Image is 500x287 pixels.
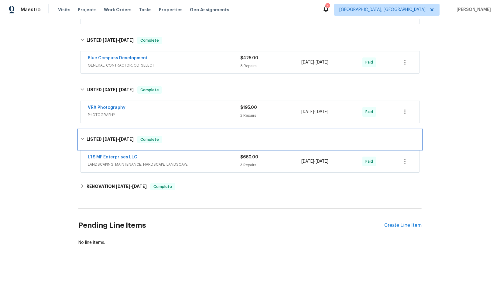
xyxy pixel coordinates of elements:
[88,112,240,118] span: PHOTOGRAPHY
[138,87,161,93] span: Complete
[301,158,328,164] span: -
[78,130,422,149] div: LISTED [DATE]-[DATE]Complete
[104,7,132,13] span: Work Orders
[151,184,174,190] span: Complete
[138,137,161,143] span: Complete
[316,60,328,64] span: [DATE]
[103,137,134,141] span: -
[454,7,491,13] span: [PERSON_NAME]
[240,112,301,119] div: 2 Repairs
[78,80,422,100] div: LISTED [DATE]-[DATE]Complete
[58,7,70,13] span: Visits
[87,183,147,190] h6: RENOVATION
[139,8,152,12] span: Tasks
[21,7,41,13] span: Maestro
[301,159,314,164] span: [DATE]
[116,184,130,188] span: [DATE]
[339,7,426,13] span: [GEOGRAPHIC_DATA], [GEOGRAPHIC_DATA]
[103,88,134,92] span: -
[78,240,422,246] div: No line items.
[119,137,134,141] span: [DATE]
[119,38,134,42] span: [DATE]
[78,211,384,240] h2: Pending Line Items
[240,105,257,110] span: $195.00
[316,159,328,164] span: [DATE]
[240,155,258,159] span: $660.00
[116,184,147,188] span: -
[78,7,97,13] span: Projects
[88,62,240,68] span: GENERAL_CONTRACTOR, OD_SELECT
[87,136,134,143] h6: LISTED
[138,37,161,43] span: Complete
[88,105,125,110] a: VRX Photography
[384,223,422,228] div: Create Line Item
[240,63,301,69] div: 8 Repairs
[301,109,328,115] span: -
[87,37,134,44] h6: LISTED
[103,88,117,92] span: [DATE]
[365,59,375,65] span: Paid
[365,109,375,115] span: Paid
[240,162,301,168] div: 3 Repairs
[132,184,147,188] span: [DATE]
[87,86,134,94] h6: LISTED
[190,7,229,13] span: Geo Assignments
[240,56,258,60] span: $425.00
[301,59,328,65] span: -
[88,56,148,60] a: Blue Compass Development
[78,179,422,194] div: RENOVATION [DATE]-[DATE]Complete
[325,4,330,10] div: 2
[301,110,314,114] span: [DATE]
[119,88,134,92] span: [DATE]
[365,158,375,164] span: Paid
[301,60,314,64] span: [DATE]
[103,38,134,42] span: -
[103,38,117,42] span: [DATE]
[78,31,422,50] div: LISTED [DATE]-[DATE]Complete
[316,110,328,114] span: [DATE]
[103,137,117,141] span: [DATE]
[88,161,240,168] span: LANDSCAPING_MAINTENANCE, HARDSCAPE_LANDSCAPE
[159,7,183,13] span: Properties
[88,155,137,159] a: LTS MF Enterprises LLC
